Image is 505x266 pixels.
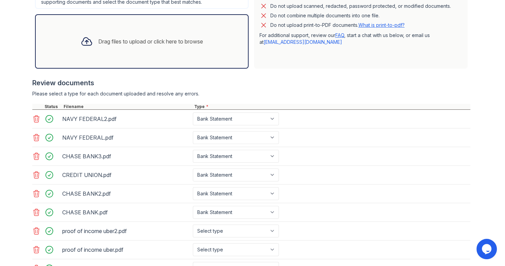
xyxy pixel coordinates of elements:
div: CHASE BANK3.pdf [62,151,190,162]
div: NAVY FEDERAL.pdf [62,132,190,143]
a: FAQ [335,32,344,38]
p: Do not upload print-to-PDF documents. [270,22,405,29]
div: CHASE BANK2.pdf [62,188,190,199]
div: Status [43,104,62,109]
div: proof of income uber2.pdf [62,226,190,236]
div: Do not upload scanned, redacted, password protected, or modified documents. [270,2,451,10]
div: Review documents [32,78,470,88]
div: Drag files to upload or click here to browse [98,37,203,46]
div: NAVY FEDERAL2.pdf [62,113,190,124]
a: [EMAIL_ADDRESS][DOMAIN_NAME] [264,39,342,45]
p: For additional support, review our , start a chat with us below, or email us at [259,32,462,46]
div: proof of income uber.pdf [62,244,190,255]
iframe: chat widget [476,239,498,259]
div: Do not combine multiple documents into one file. [270,12,380,20]
div: Filename [62,104,193,109]
div: Type [193,104,470,109]
a: What is print-to-pdf? [358,22,405,28]
div: CHASE BANK.pdf [62,207,190,218]
div: Please select a type for each document uploaded and resolve any errors. [32,90,470,97]
div: CREDIT UNION.pdf [62,170,190,180]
